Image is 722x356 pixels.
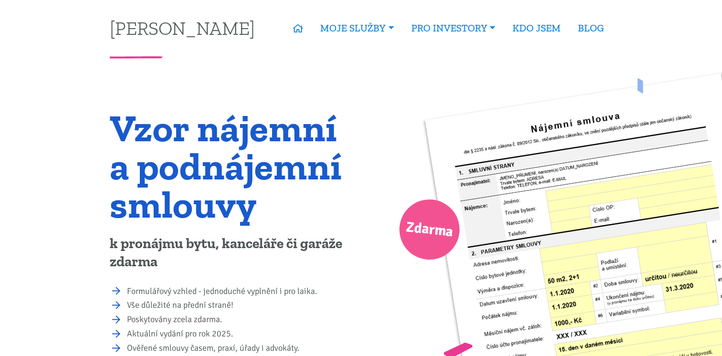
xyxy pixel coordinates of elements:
[127,285,355,298] li: Formulářový vzhled - jednoduché vyplnění i pro laika.
[110,235,355,271] p: k pronájmu bytu, kanceláře či garáže zdarma
[110,19,255,37] a: [PERSON_NAME]
[405,215,454,245] span: Zdarma
[127,299,355,312] li: Vše důležité na přední straně!
[127,313,355,326] li: Poskytovány zcela zdarma.
[110,109,355,223] h1: Vzor nájemní a podnájemní smlouvy
[127,342,355,355] li: Ověřené smlouvy časem, praxí, úřady i advokáty.
[504,17,569,39] a: KDO JSEM
[127,327,355,341] li: Aktuální vydání pro rok 2025.
[312,17,402,39] a: MOJE SLUŽBY
[569,17,612,39] a: BLOG
[403,17,504,39] a: PRO INVESTORY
